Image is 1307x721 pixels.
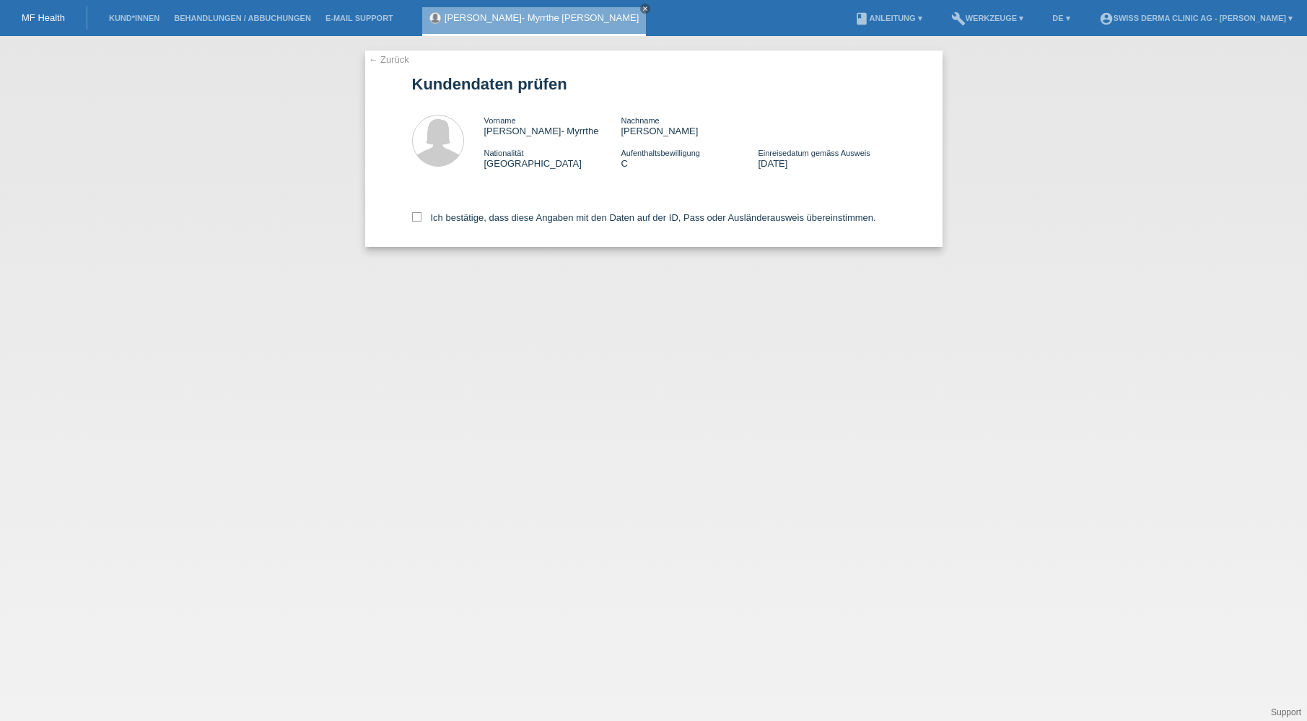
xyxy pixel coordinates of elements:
i: account_circle [1099,12,1114,26]
a: Behandlungen / Abbuchungen [167,14,318,22]
div: [GEOGRAPHIC_DATA] [484,147,621,169]
a: Kund*innen [102,14,167,22]
span: Einreisedatum gemäss Ausweis [758,149,870,157]
a: MF Health [22,12,65,23]
i: build [951,12,966,26]
i: book [854,12,869,26]
div: C [621,147,758,169]
label: Ich bestätige, dass diese Angaben mit den Daten auf der ID, Pass oder Ausländerausweis übereinsti... [412,212,876,223]
a: ← Zurück [369,54,409,65]
i: close [642,5,649,12]
div: [PERSON_NAME] [621,115,758,136]
span: Aufenthaltsbewilligung [621,149,699,157]
h1: Kundendaten prüfen [412,75,896,93]
span: Vorname [484,116,516,125]
div: [DATE] [758,147,895,169]
div: [PERSON_NAME]- Myrrthe [484,115,621,136]
a: DE ▾ [1045,14,1077,22]
span: Nationalität [484,149,524,157]
a: buildWerkzeuge ▾ [944,14,1031,22]
a: bookAnleitung ▾ [847,14,929,22]
a: E-Mail Support [318,14,401,22]
span: Nachname [621,116,659,125]
a: close [640,4,650,14]
a: Support [1271,707,1301,717]
a: account_circleSwiss Derma Clinic AG - [PERSON_NAME] ▾ [1092,14,1300,22]
a: [PERSON_NAME]- Myrrthe [PERSON_NAME] [445,12,639,23]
